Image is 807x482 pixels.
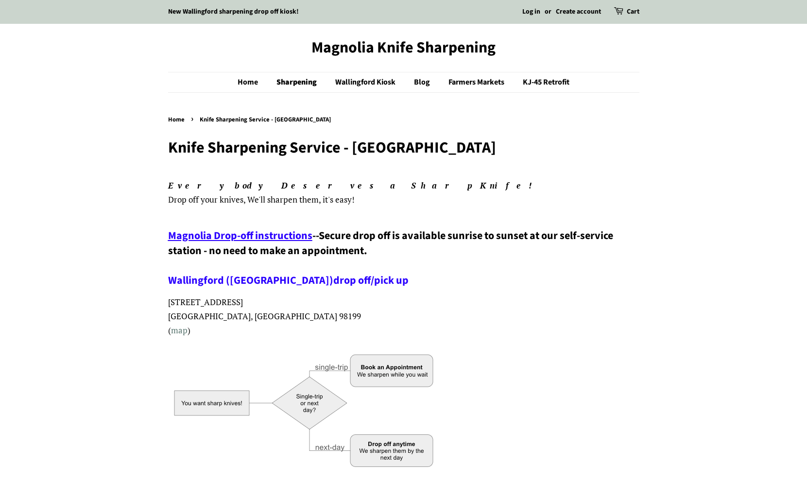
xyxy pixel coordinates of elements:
li: or [545,6,551,18]
span: [STREET_ADDRESS] [GEOGRAPHIC_DATA], [GEOGRAPHIC_DATA] 98199 ( ) [168,296,361,336]
a: KJ-45 Retrofit [515,72,569,92]
em: Everybody Deserves a Sharp Knife! [168,180,540,191]
p: , We'll sharpen them, it's easy! [168,179,639,207]
span: Secure drop off is available sunrise to sunset at our self-service station - no need to make an a... [168,228,613,288]
h1: Knife Sharpening Service - [GEOGRAPHIC_DATA] [168,138,639,157]
span: › [191,113,196,125]
a: Log in [522,7,540,17]
span: Knife Sharpening Service - [GEOGRAPHIC_DATA] [200,115,333,124]
span: -- [312,228,319,243]
a: Cart [627,6,639,18]
a: Home [168,115,187,124]
a: drop off/pick up [333,273,409,288]
a: Magnolia Knife Sharpening [168,38,639,57]
span: Drop off your knives [168,194,243,205]
a: Create account [556,7,601,17]
a: Home [238,72,268,92]
a: Sharpening [269,72,326,92]
a: Wallingford ([GEOGRAPHIC_DATA]) [168,273,333,288]
a: Magnolia Drop-off instructions [168,228,312,243]
a: New Wallingford sharpening drop off kiosk! [168,7,299,17]
a: Farmers Markets [441,72,514,92]
a: Blog [407,72,440,92]
a: map [171,325,188,336]
nav: breadcrumbs [168,115,639,125]
a: Wallingford Kiosk [328,72,405,92]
